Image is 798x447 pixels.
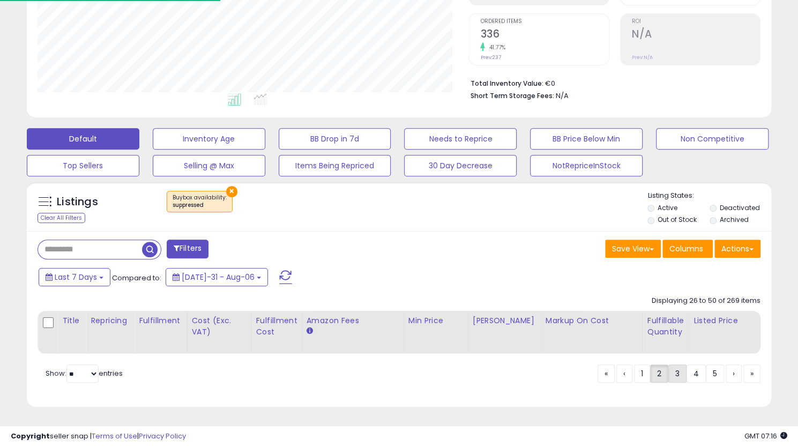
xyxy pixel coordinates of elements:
[714,240,760,258] button: Actions
[623,368,625,379] span: ‹
[470,79,543,88] b: Total Inventory Value:
[530,155,643,176] button: NotRepriceInStock
[720,203,760,212] label: Deactivated
[555,91,568,101] span: N/A
[470,91,554,100] b: Short Term Storage Fees:
[541,311,643,354] th: The percentage added to the cost of goods (COGS) that forms the calculator for Min & Max prices.
[139,431,186,441] a: Privacy Policy
[473,315,536,326] div: [PERSON_NAME]
[182,272,255,282] span: [DATE]-31 - Aug-06
[166,268,268,286] button: [DATE]-31 - Aug-06
[256,315,297,338] div: Fulfillment Cost
[173,193,227,210] span: Buybox availability :
[720,215,749,224] label: Archived
[307,326,313,336] small: Amazon Fees.
[112,273,161,283] span: Compared to:
[27,128,139,150] button: Default
[605,368,608,379] span: «
[650,364,668,383] a: 2
[530,128,643,150] button: BB Price Below Min
[632,19,760,25] span: ROI
[687,364,706,383] a: 4
[647,191,771,201] p: Listing States:
[470,76,752,89] li: €0
[485,43,505,51] small: 41.77%
[173,202,227,209] div: suppressed
[153,155,265,176] button: Selling @ Max
[39,268,110,286] button: Last 7 Days
[669,243,703,254] span: Columns
[139,315,182,326] div: Fulfillment
[480,28,608,42] h2: 336
[153,128,265,150] button: Inventory Age
[408,315,464,326] div: Min Price
[46,368,123,378] span: Show: entries
[668,364,687,383] a: 3
[226,186,237,197] button: ×
[192,315,247,338] div: Cost (Exc. VAT)
[92,431,137,441] a: Terms of Use
[652,296,760,306] div: Displaying 26 to 50 of 269 items
[632,28,760,42] h2: N/A
[634,364,650,383] a: 1
[279,128,391,150] button: BB Drop in 7d
[632,54,653,61] small: Prev: N/A
[605,240,661,258] button: Save View
[744,431,787,441] span: 2025-08-14 07:16 GMT
[480,19,608,25] span: Ordered Items
[647,315,684,338] div: Fulfillable Quantity
[658,215,697,224] label: Out of Stock
[27,155,139,176] button: Top Sellers
[38,213,85,223] div: Clear All Filters
[733,368,735,379] span: ›
[693,315,786,326] div: Listed Price
[404,128,517,150] button: Needs to Reprice
[480,54,501,61] small: Prev: 237
[404,155,517,176] button: 30 Day Decrease
[307,315,399,326] div: Amazon Fees
[546,315,638,326] div: Markup on Cost
[658,203,677,212] label: Active
[167,240,208,258] button: Filters
[55,272,97,282] span: Last 7 Days
[11,431,50,441] strong: Copyright
[279,155,391,176] button: Items Being Repriced
[57,195,98,210] h5: Listings
[91,315,130,326] div: Repricing
[706,364,724,383] a: 5
[656,128,769,150] button: Non Competitive
[750,368,754,379] span: »
[11,431,186,442] div: seller snap | |
[62,315,81,326] div: Title
[662,240,713,258] button: Columns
